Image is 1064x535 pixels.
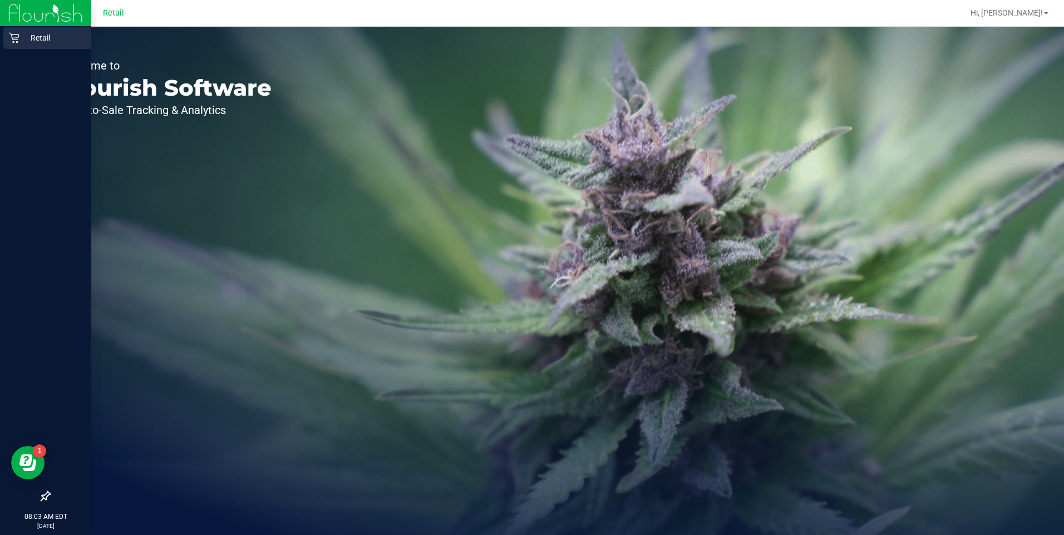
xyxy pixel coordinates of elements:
p: Retail [19,31,86,44]
p: 08:03 AM EDT [5,512,86,522]
p: Seed-to-Sale Tracking & Analytics [60,105,272,116]
inline-svg: Retail [8,32,19,43]
p: Welcome to [60,60,272,71]
span: Retail [103,8,124,18]
iframe: Resource center [11,446,45,479]
span: Hi, [PERSON_NAME]! [971,8,1043,17]
p: Flourish Software [60,77,272,99]
p: [DATE] [5,522,86,530]
iframe: Resource center unread badge [33,444,46,458]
